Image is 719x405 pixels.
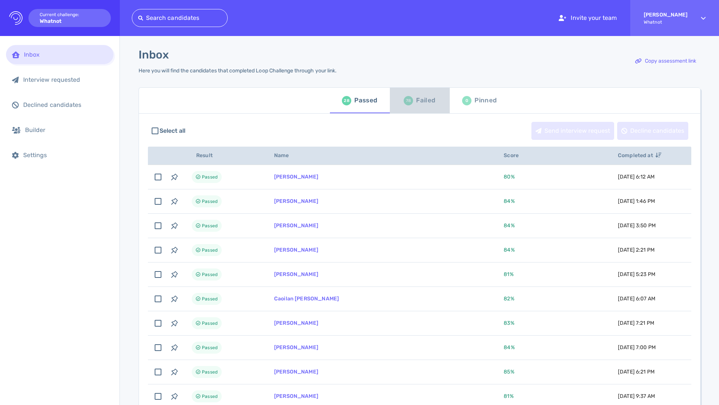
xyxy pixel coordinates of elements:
[618,152,661,159] span: Completed at
[532,122,614,139] div: Send interview request
[139,67,337,74] div: Here you will find the candidates that completed Loop Challenge through your link.
[202,294,218,303] span: Passed
[618,222,656,229] span: [DATE] 3:50 PM
[504,198,515,204] span: 84 %
[504,295,514,302] span: 82 %
[274,222,318,229] a: [PERSON_NAME]
[160,126,186,135] span: Select all
[404,96,413,105] div: 78
[618,344,656,351] span: [DATE] 7:00 PM
[202,172,218,181] span: Passed
[202,343,218,352] span: Passed
[531,122,614,140] button: Send interview request
[202,246,218,255] span: Passed
[274,320,318,326] a: [PERSON_NAME]
[274,295,339,302] a: Caoilan [PERSON_NAME]
[504,271,513,277] span: 81 %
[274,247,318,253] a: [PERSON_NAME]
[631,52,700,70] div: Copy assessment link
[23,76,107,83] div: Interview requested
[202,221,218,230] span: Passed
[274,152,297,159] span: Name
[618,247,655,253] span: [DATE] 2:21 PM
[202,270,218,279] span: Passed
[354,95,377,106] div: Passed
[274,198,318,204] a: [PERSON_NAME]
[617,122,688,140] button: Decline candidates
[274,344,318,351] a: [PERSON_NAME]
[618,271,655,277] span: [DATE] 5:23 PM
[631,52,700,70] button: Copy assessment link
[504,393,513,399] span: 81 %
[23,101,107,108] div: Declined candidates
[644,19,688,25] span: Whatnot
[618,295,655,302] span: [DATE] 6:07 AM
[504,320,514,326] span: 83 %
[462,96,471,105] div: 0
[618,320,654,326] span: [DATE] 7:21 PM
[618,198,655,204] span: [DATE] 1:46 PM
[504,152,527,159] span: Score
[504,222,515,229] span: 84 %
[504,344,515,351] span: 84 %
[139,48,169,61] h1: Inbox
[274,174,318,180] a: [PERSON_NAME]
[274,393,318,399] a: [PERSON_NAME]
[202,392,218,401] span: Passed
[416,95,435,106] div: Failed
[202,367,218,376] span: Passed
[504,369,514,375] span: 85 %
[504,247,515,253] span: 84 %
[618,174,655,180] span: [DATE] 6:12 AM
[342,96,351,105] div: 28
[504,174,515,180] span: 80 %
[474,95,497,106] div: Pinned
[618,393,655,399] span: [DATE] 9:37 AM
[274,369,318,375] a: [PERSON_NAME]
[183,147,265,165] th: Result
[25,126,107,133] div: Builder
[202,319,218,328] span: Passed
[274,271,318,277] a: [PERSON_NAME]
[202,197,218,206] span: Passed
[644,12,688,18] strong: [PERSON_NAME]
[618,369,655,375] span: [DATE] 6:21 PM
[24,51,107,58] div: Inbox
[23,151,107,159] div: Settings
[618,122,688,139] div: Decline candidates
